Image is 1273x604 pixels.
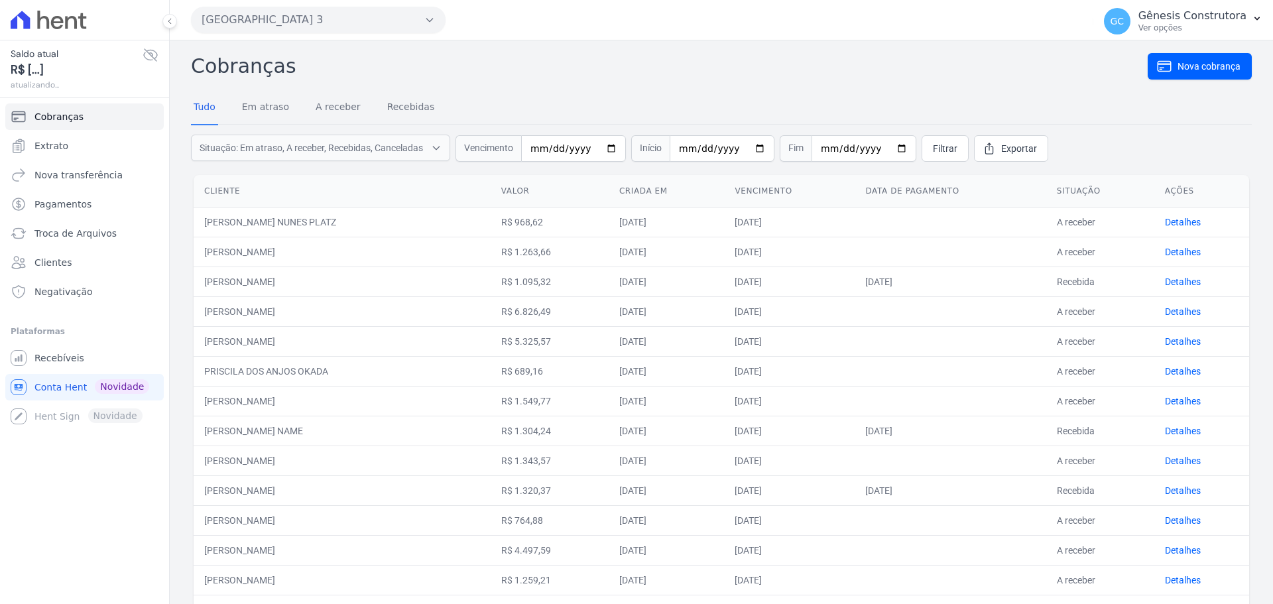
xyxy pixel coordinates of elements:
[491,267,609,296] td: R$ 1.095,32
[724,267,855,296] td: [DATE]
[609,386,725,416] td: [DATE]
[385,91,438,125] a: Recebidas
[5,133,164,159] a: Extrato
[1046,535,1154,565] td: A receber
[34,198,91,211] span: Pagamentos
[1046,416,1154,446] td: Recebida
[194,505,491,535] td: [PERSON_NAME]
[200,141,423,154] span: Situação: Em atraso, A receber, Recebidas, Canceladas
[34,285,93,298] span: Negativação
[194,296,491,326] td: [PERSON_NAME]
[34,256,72,269] span: Clientes
[491,326,609,356] td: R$ 5.325,57
[609,505,725,535] td: [DATE]
[1093,3,1273,40] button: GC Gênesis Construtora Ver opções
[724,475,855,505] td: [DATE]
[631,135,670,162] span: Início
[1046,296,1154,326] td: A receber
[855,175,1046,208] th: Data de pagamento
[1046,505,1154,535] td: A receber
[1138,23,1246,33] p: Ver opções
[491,237,609,267] td: R$ 1.263,66
[724,535,855,565] td: [DATE]
[609,446,725,475] td: [DATE]
[609,475,725,505] td: [DATE]
[194,446,491,475] td: [PERSON_NAME]
[724,565,855,595] td: [DATE]
[455,135,521,162] span: Vencimento
[1178,60,1241,73] span: Nova cobrança
[194,267,491,296] td: [PERSON_NAME]
[609,237,725,267] td: [DATE]
[491,565,609,595] td: R$ 1.259,21
[609,565,725,595] td: [DATE]
[194,326,491,356] td: [PERSON_NAME]
[194,565,491,595] td: [PERSON_NAME]
[724,296,855,326] td: [DATE]
[194,416,491,446] td: [PERSON_NAME] NAME
[855,475,1046,505] td: [DATE]
[724,207,855,237] td: [DATE]
[1138,9,1246,23] p: Gênesis Construtora
[11,79,143,91] span: atualizando...
[1165,545,1201,556] a: Detalhes
[194,475,491,505] td: [PERSON_NAME]
[191,7,446,33] button: [GEOGRAPHIC_DATA] 3
[1001,142,1037,155] span: Exportar
[855,416,1046,446] td: [DATE]
[491,356,609,386] td: R$ 689,16
[922,135,969,162] a: Filtrar
[34,351,84,365] span: Recebíveis
[11,61,143,79] span: R$ [...]
[194,237,491,267] td: [PERSON_NAME]
[1046,475,1154,505] td: Recebida
[1165,306,1201,317] a: Detalhes
[1165,396,1201,406] a: Detalhes
[34,381,87,394] span: Conta Hent
[34,168,123,182] span: Nova transferência
[191,91,218,125] a: Tudo
[491,446,609,475] td: R$ 1.343,57
[724,237,855,267] td: [DATE]
[1154,175,1249,208] th: Ações
[855,267,1046,296] td: [DATE]
[313,91,363,125] a: A receber
[5,191,164,217] a: Pagamentos
[1148,53,1252,80] a: Nova cobrança
[1165,426,1201,436] a: Detalhes
[724,175,855,208] th: Vencimento
[609,175,725,208] th: Criada em
[491,475,609,505] td: R$ 1.320,37
[11,103,158,430] nav: Sidebar
[609,416,725,446] td: [DATE]
[1165,515,1201,526] a: Detalhes
[1046,237,1154,267] td: A receber
[974,135,1048,162] a: Exportar
[5,345,164,371] a: Recebíveis
[1110,17,1124,26] span: GC
[5,162,164,188] a: Nova transferência
[1165,455,1201,466] a: Detalhes
[34,110,84,123] span: Cobranças
[609,207,725,237] td: [DATE]
[491,416,609,446] td: R$ 1.304,24
[1165,217,1201,227] a: Detalhes
[933,142,957,155] span: Filtrar
[609,535,725,565] td: [DATE]
[1046,326,1154,356] td: A receber
[34,227,117,240] span: Troca de Arquivos
[5,374,164,400] a: Conta Hent Novidade
[1046,565,1154,595] td: A receber
[609,267,725,296] td: [DATE]
[34,139,68,152] span: Extrato
[1165,247,1201,257] a: Detalhes
[5,249,164,276] a: Clientes
[11,324,158,339] div: Plataformas
[491,296,609,326] td: R$ 6.826,49
[194,386,491,416] td: [PERSON_NAME]
[95,379,149,394] span: Novidade
[1046,386,1154,416] td: A receber
[11,47,143,61] span: Saldo atual
[491,535,609,565] td: R$ 4.497,59
[194,356,491,386] td: PRISCILA DOS ANJOS OKADA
